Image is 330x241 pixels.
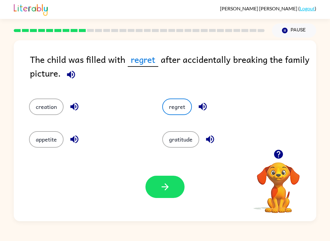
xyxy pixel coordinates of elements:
[128,52,158,67] span: regret
[248,153,309,214] video: Your browser must support playing .mp4 files to use Literably. Please try using another browser.
[300,5,315,11] a: Logout
[272,23,316,38] button: Pause
[29,131,64,148] button: appetite
[162,99,192,115] button: regret
[162,131,199,148] button: gratitude
[220,5,298,11] span: [PERSON_NAME] [PERSON_NAME]
[29,99,64,115] button: creation
[220,5,316,11] div: ( )
[30,52,316,86] div: The child was filled with after accidentally breaking the family picture.
[14,2,48,16] img: Literably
